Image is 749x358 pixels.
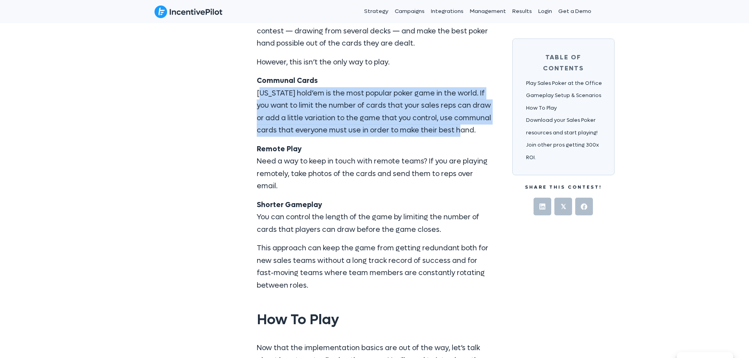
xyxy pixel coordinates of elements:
[257,310,339,329] span: How To Play
[307,2,595,21] nav: Header Menu
[543,53,584,72] span: Table of Contents
[509,2,535,21] a: Results
[526,142,599,161] a: Join other pros getting 300x ROI.
[257,145,302,154] strong: Remote Play
[526,117,598,136] a: Download your Sales Poker resources and start playing!
[554,198,572,216] a: 𝕏
[257,242,493,292] p: This approach can keep the game from getting redundant both for new sales teams without a long tr...
[526,80,602,86] a: Play Sales Poker at the Office
[512,184,615,192] p: Share this contest!
[257,200,322,209] strong: Shorter Gameplay
[526,105,557,111] a: How To Play
[257,76,318,85] strong: Communal Cards
[361,2,392,21] a: Strategy
[555,2,594,21] a: Get a Demo
[428,2,467,21] a: Integrations
[392,2,428,21] a: Campaigns
[257,143,493,193] p: Need a way to keep in touch with remote teams? If you are playing remotely, take photos of the ca...
[561,204,566,210] i: 𝕏
[257,75,493,137] p: [US_STATE] hold’em is the most popular poker game in the world. If you want to limit the number o...
[257,56,493,69] p: However, this isn’t the only way to play.
[467,2,509,21] a: Management
[257,199,493,236] p: You can control the length of the game by limiting the number of cards that players can draw befo...
[535,2,555,21] a: Login
[257,13,493,50] p: In our version, players end up with a total of 15 cards during the contest — drawing from several...
[526,92,601,99] a: Gameplay Setup & Scenarios
[155,5,223,18] img: IncentivePilot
